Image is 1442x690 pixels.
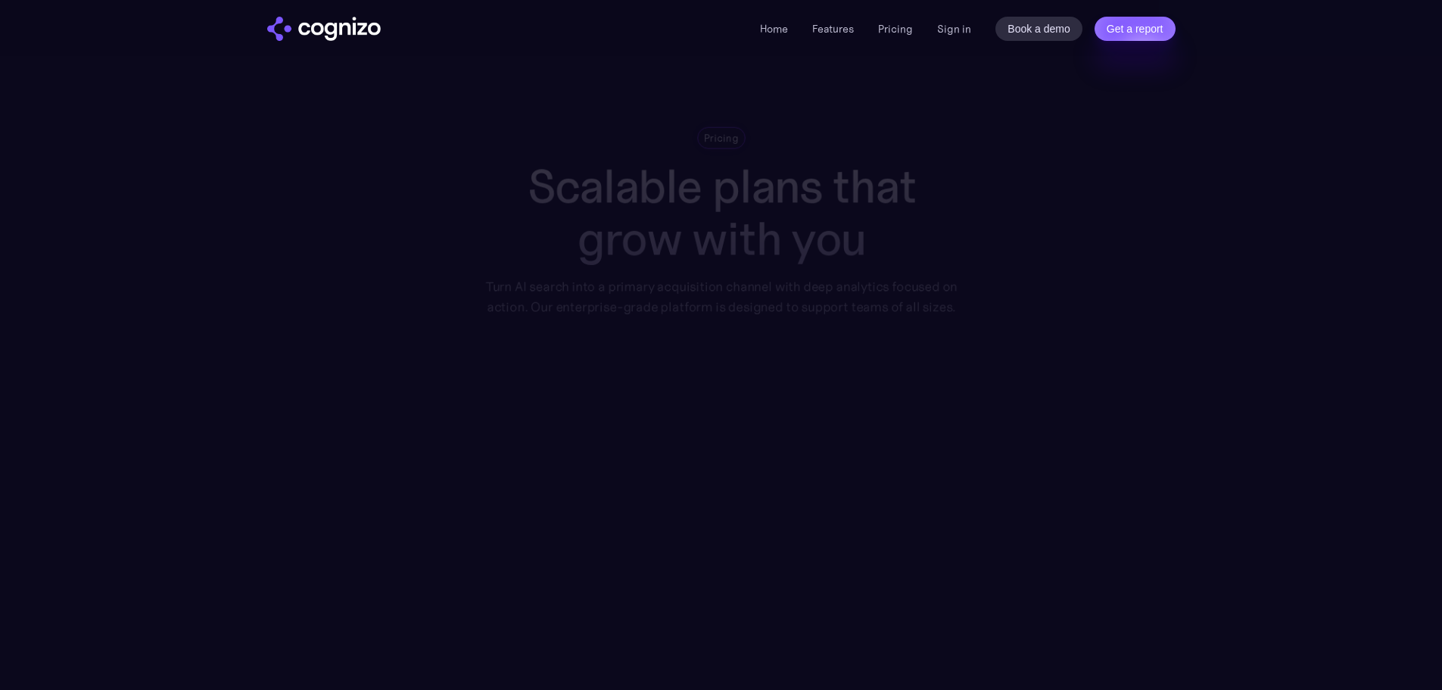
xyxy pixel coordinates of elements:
[267,17,381,41] img: cognizo logo
[475,276,968,317] div: Turn AI search into a primary acquisition channel with deep analytics focused on action. Our ente...
[812,22,854,36] a: Features
[704,131,739,145] div: Pricing
[267,17,381,41] a: home
[937,20,971,38] a: Sign in
[760,22,788,36] a: Home
[1095,17,1176,41] a: Get a report
[475,161,968,265] h1: Scalable plans that grow with you
[878,22,913,36] a: Pricing
[995,17,1082,41] a: Book a demo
